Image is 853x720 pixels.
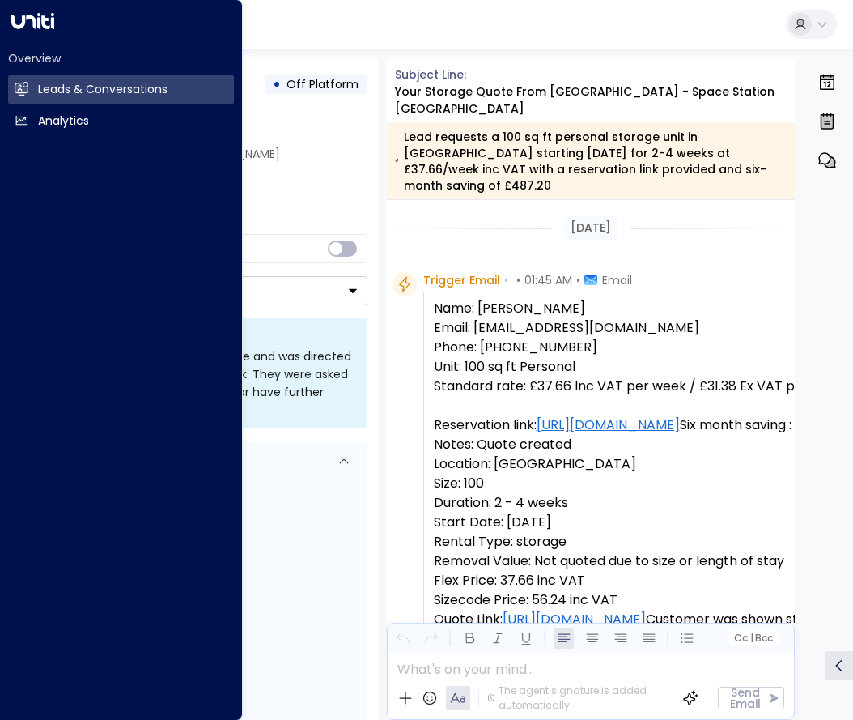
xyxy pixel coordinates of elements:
[602,272,632,288] span: Email
[423,272,500,288] span: Trigger Email
[537,415,680,435] a: [URL][DOMAIN_NAME]
[395,129,786,194] div: Lead requests a 100 sq ft personal storage unit in [GEOGRAPHIC_DATA] starting [DATE] for 2-4 week...
[38,81,168,98] h2: Leads & Conversations
[487,684,670,713] div: The agent signature is added automatically
[8,106,234,136] a: Analytics
[8,75,234,104] a: Leads & Conversations
[38,113,89,130] h2: Analytics
[728,631,779,646] button: Cc|Bcc
[395,83,796,117] div: Your storage quote from [GEOGRAPHIC_DATA] - Space Station [GEOGRAPHIC_DATA]
[421,628,441,649] button: Redo
[734,633,773,644] span: Cc Bcc
[524,272,572,288] span: 01:45 AM
[504,272,508,288] span: •
[395,66,466,83] span: Subject Line:
[503,610,646,629] a: [URL][DOMAIN_NAME]
[564,216,617,240] div: [DATE]
[749,633,753,644] span: |
[393,628,413,649] button: Undo
[576,272,580,288] span: •
[516,272,520,288] span: •
[286,76,359,92] span: Off Platform
[273,70,281,99] div: •
[8,50,234,66] h2: Overview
